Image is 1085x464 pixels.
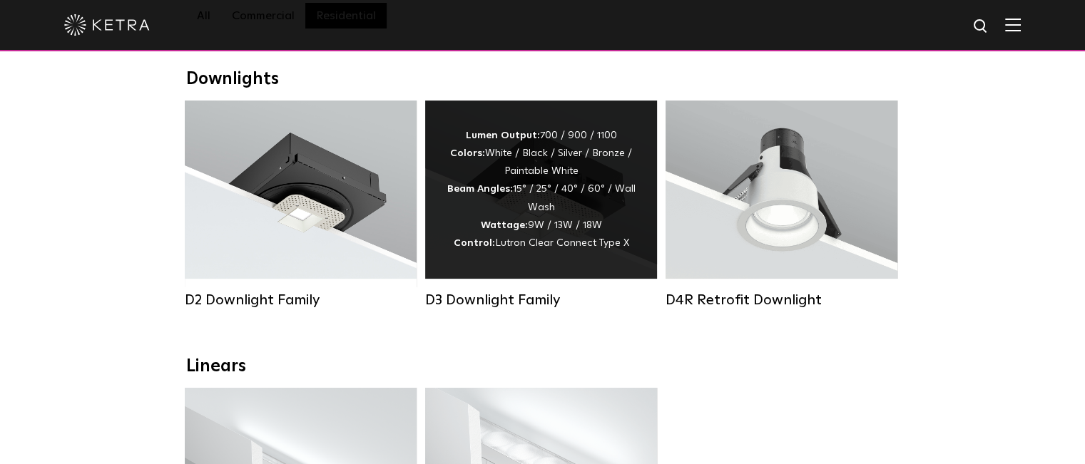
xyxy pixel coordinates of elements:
[1005,18,1021,31] img: Hamburger%20Nav.svg
[666,100,897,309] a: D4R Retrofit Downlight Lumen Output:800Colors:White / BlackBeam Angles:15° / 25° / 40° / 60°Watta...
[186,69,900,90] div: Downlights
[447,184,513,194] strong: Beam Angles:
[425,292,657,309] div: D3 Downlight Family
[186,356,900,377] div: Linears
[495,238,629,248] span: Lutron Clear Connect Type X
[64,14,150,36] img: ketra-logo-2019-white
[454,238,495,248] strong: Control:
[185,292,417,309] div: D2 Downlight Family
[481,220,528,230] strong: Wattage:
[972,18,990,36] img: search icon
[425,100,657,309] a: D3 Downlight Family Lumen Output:700 / 900 / 1100Colors:White / Black / Silver / Bronze / Paintab...
[466,130,540,140] strong: Lumen Output:
[450,148,485,158] strong: Colors:
[666,292,897,309] div: D4R Retrofit Downlight
[447,127,636,252] div: 700 / 900 / 1100 White / Black / Silver / Bronze / Paintable White 15° / 25° / 40° / 60° / Wall W...
[185,100,417,309] a: D2 Downlight Family Lumen Output:1200Colors:White / Black / Gloss Black / Silver / Bronze / Silve...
